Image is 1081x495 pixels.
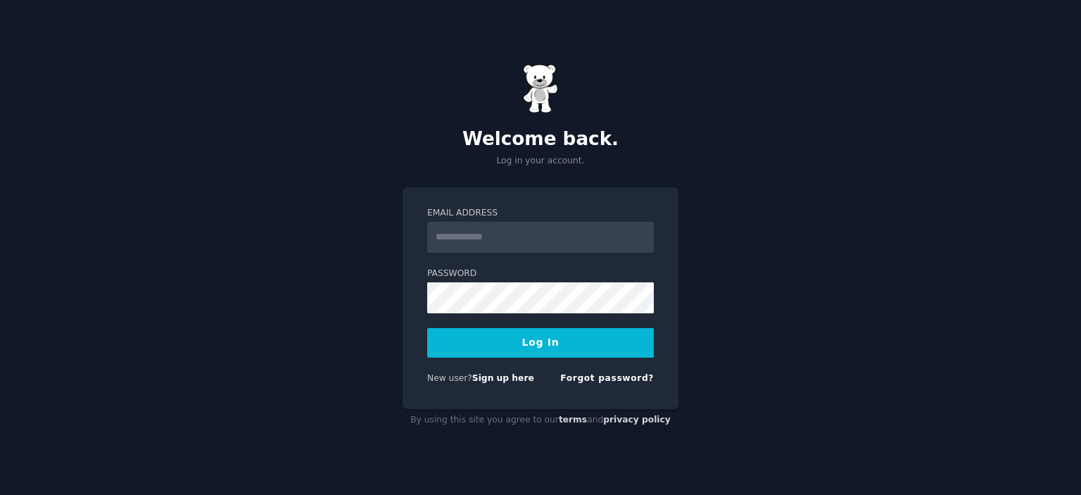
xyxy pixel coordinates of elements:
[472,373,534,383] a: Sign up here
[427,268,654,280] label: Password
[560,373,654,383] a: Forgot password?
[427,373,472,383] span: New user?
[427,328,654,358] button: Log In
[523,64,558,113] img: Gummy Bear
[403,155,678,168] p: Log in your account.
[403,128,678,151] h2: Welcome back.
[559,415,587,425] a: terms
[427,207,654,220] label: Email Address
[603,415,671,425] a: privacy policy
[403,409,678,432] div: By using this site you agree to our and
